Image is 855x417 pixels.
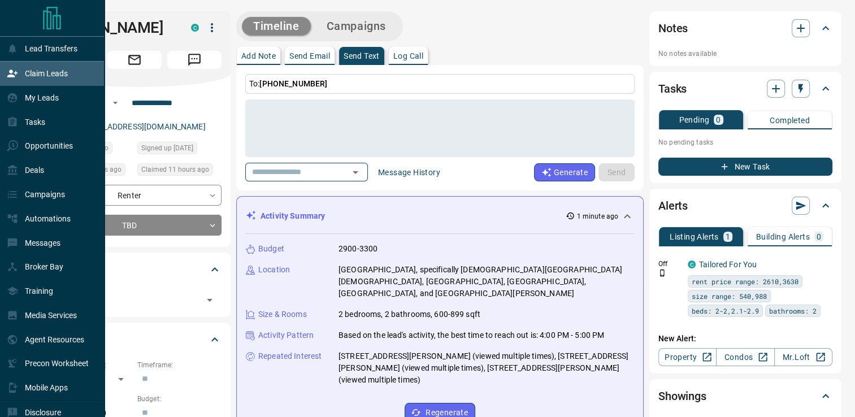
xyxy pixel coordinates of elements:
[315,17,397,36] button: Campaigns
[658,80,687,98] h2: Tasks
[716,116,721,124] p: 0
[817,233,821,241] p: 0
[726,233,730,241] p: 1
[289,52,330,60] p: Send Email
[137,163,222,179] div: Wed Aug 13 2025
[716,348,774,366] a: Condos
[658,348,717,366] a: Property
[261,210,325,222] p: Activity Summary
[107,51,162,69] span: Email
[245,74,635,94] p: To:
[258,243,284,255] p: Budget
[658,197,688,215] h2: Alerts
[344,52,380,60] p: Send Text
[259,79,327,88] span: [PHONE_NUMBER]
[699,260,757,269] a: Tailored For You
[241,52,276,60] p: Add Note
[202,292,218,308] button: Open
[141,164,209,175] span: Claimed 11 hours ago
[770,116,810,124] p: Completed
[692,305,759,316] span: beds: 2-2,2.1-2.9
[577,211,618,221] p: 1 minute ago
[774,348,832,366] a: Mr.Loft
[658,134,832,151] p: No pending tasks
[137,360,222,370] p: Timeframe:
[108,96,122,110] button: Open
[688,260,696,268] div: condos.ca
[47,19,174,37] h1: [PERSON_NAME]
[658,15,832,42] div: Notes
[258,350,322,362] p: Repeated Interest
[658,192,832,219] div: Alerts
[338,329,604,341] p: Based on the lead's activity, the best time to reach out is: 4:00 PM - 5:00 PM
[258,329,314,341] p: Activity Pattern
[258,264,290,276] p: Location
[658,269,666,277] svg: Push Notification Only
[47,326,222,353] div: Criteria
[78,122,206,131] a: [EMAIL_ADDRESS][DOMAIN_NAME]
[692,276,798,287] span: rent price range: 2610,3630
[692,290,767,302] span: size range: 540,988
[658,383,832,410] div: Showings
[371,163,447,181] button: Message History
[534,163,595,181] button: Generate
[658,158,832,176] button: New Task
[658,333,832,345] p: New Alert:
[137,394,222,404] p: Budget:
[47,215,222,236] div: TBD
[393,52,423,60] p: Log Call
[670,233,719,241] p: Listing Alerts
[338,264,634,299] p: [GEOGRAPHIC_DATA], specifically [DEMOGRAPHIC_DATA][GEOGRAPHIC_DATA][DEMOGRAPHIC_DATA], [GEOGRAPHI...
[769,305,817,316] span: bathrooms: 2
[338,309,480,320] p: 2 bedrooms, 2 bathrooms, 600-899 sqft
[658,259,681,269] p: Off
[246,206,634,227] div: Activity Summary1 minute ago
[338,243,377,255] p: 2900-3300
[137,142,222,158] div: Tue Aug 12 2025
[679,116,709,124] p: Pending
[756,233,810,241] p: Building Alerts
[658,49,832,59] p: No notes available
[338,350,634,386] p: [STREET_ADDRESS][PERSON_NAME] (viewed multiple times), [STREET_ADDRESS][PERSON_NAME] (viewed mult...
[47,256,222,283] div: Tags
[258,309,307,320] p: Size & Rooms
[348,164,363,180] button: Open
[658,19,688,37] h2: Notes
[47,185,222,206] div: Renter
[141,142,193,154] span: Signed up [DATE]
[191,24,199,32] div: condos.ca
[658,75,832,102] div: Tasks
[658,387,706,405] h2: Showings
[242,17,311,36] button: Timeline
[167,51,222,69] span: Message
